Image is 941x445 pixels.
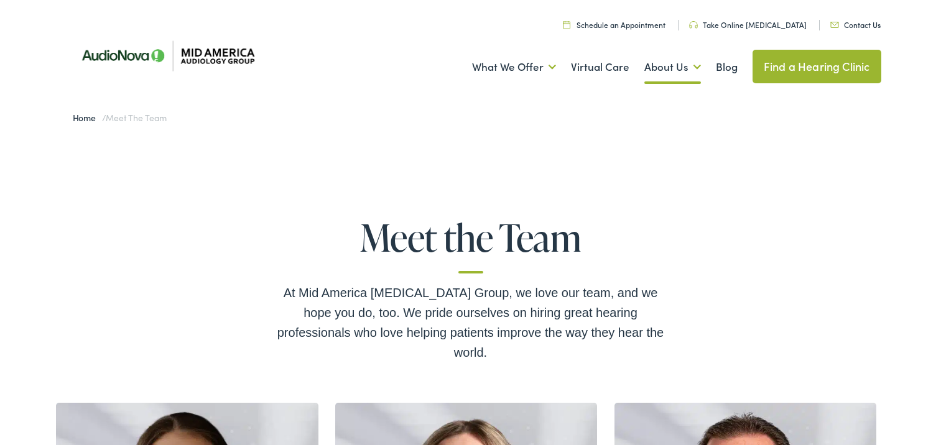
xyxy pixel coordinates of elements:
[563,21,570,29] img: utility icon
[472,44,556,90] a: What We Offer
[644,44,701,90] a: About Us
[563,19,665,30] a: Schedule an Appointment
[753,50,881,83] a: Find a Hearing Clinic
[73,111,102,124] a: Home
[830,22,839,28] img: utility icon
[689,21,698,29] img: utility icon
[73,111,167,124] span: /
[272,217,670,273] h1: Meet the Team
[106,111,166,124] span: Meet the Team
[571,44,629,90] a: Virtual Care
[830,19,881,30] a: Contact Us
[689,19,807,30] a: Take Online [MEDICAL_DATA]
[272,283,670,362] div: At Mid America [MEDICAL_DATA] Group, we love our team, and we hope you do, too. We pride ourselve...
[716,44,738,90] a: Blog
